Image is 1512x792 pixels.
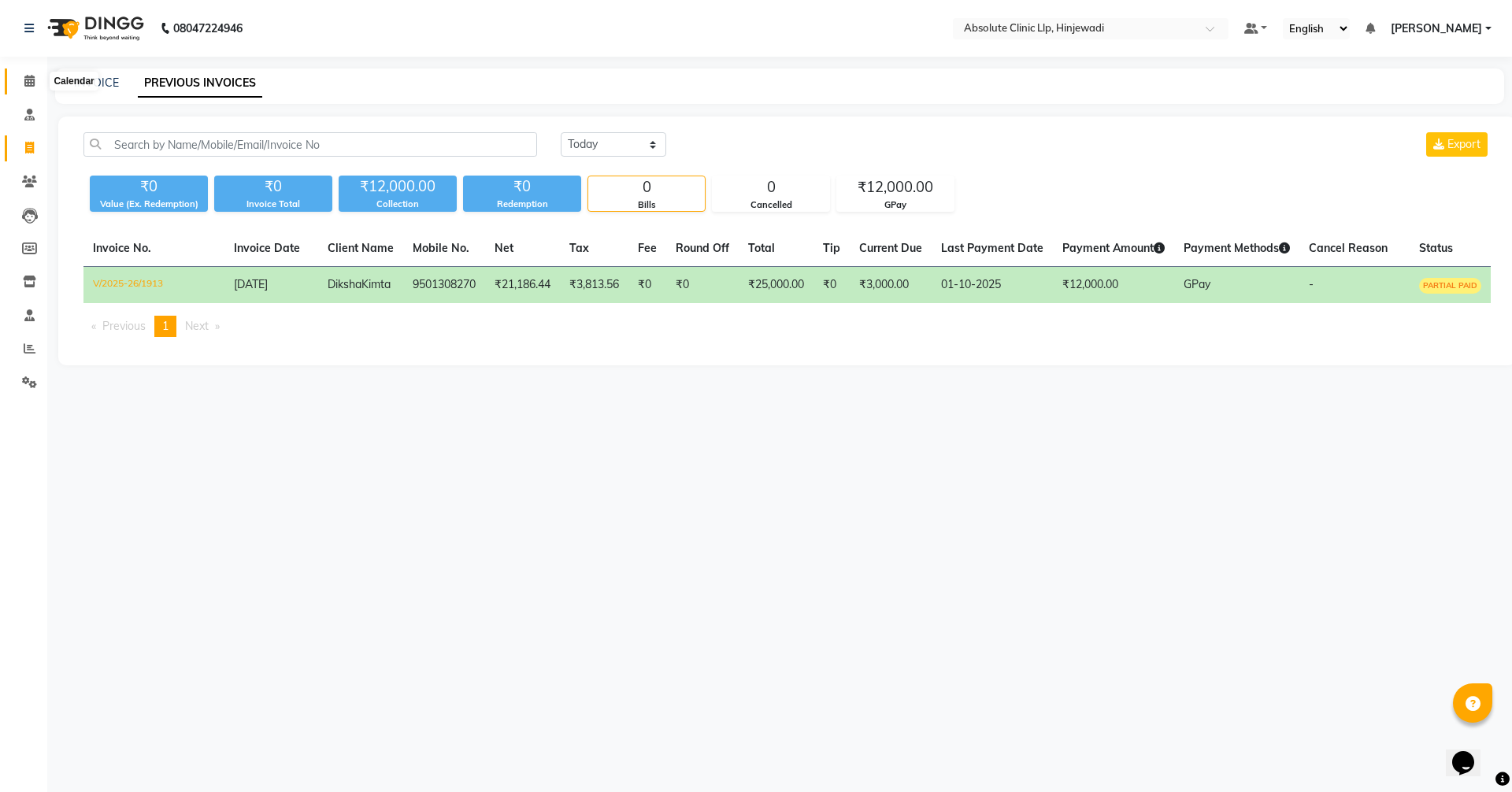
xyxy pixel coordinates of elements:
[93,241,151,255] span: Invoice No.
[739,267,813,304] td: ₹25,000.00
[1446,729,1496,776] iframe: chat widget
[1309,277,1314,291] span: -
[569,241,589,255] span: Tax
[328,277,361,291] span: Diksha
[83,316,1491,337] nav: Pagination
[560,267,628,304] td: ₹3,813.56
[185,319,209,333] span: Next
[83,267,224,304] td: V/2025-26/1913
[713,176,829,198] div: 0
[234,277,268,291] span: [DATE]
[485,267,560,304] td: ₹21,186.44
[1419,278,1481,294] span: PARTIAL PAID
[214,176,332,198] div: ₹0
[214,198,332,211] div: Invoice Total
[813,267,850,304] td: ₹0
[1426,132,1488,157] button: Export
[859,241,922,255] span: Current Due
[1309,241,1388,255] span: Cancel Reason
[403,267,485,304] td: 9501308270
[102,319,146,333] span: Previous
[1184,277,1210,291] span: GPay
[666,267,739,304] td: ₹0
[361,277,391,291] span: Kimta
[713,198,829,212] div: Cancelled
[138,69,262,98] a: PREVIOUS INVOICES
[748,241,775,255] span: Total
[1062,241,1165,255] span: Payment Amount
[40,6,148,50] img: logo
[1184,241,1290,255] span: Payment Methods
[50,72,98,91] div: Calendar
[837,176,954,198] div: ₹12,000.00
[1053,267,1174,304] td: ₹12,000.00
[83,132,537,157] input: Search by Name/Mobile/Email/Invoice No
[837,198,954,212] div: GPay
[1391,20,1482,37] span: [PERSON_NAME]
[1419,241,1453,255] span: Status
[173,6,243,50] b: 08047224946
[850,267,932,304] td: ₹3,000.00
[339,176,457,198] div: ₹12,000.00
[588,176,705,198] div: 0
[463,198,581,211] div: Redemption
[463,176,581,198] div: ₹0
[90,198,208,211] div: Value (Ex. Redemption)
[941,241,1043,255] span: Last Payment Date
[823,241,840,255] span: Tip
[339,198,457,211] div: Collection
[1447,137,1480,151] span: Export
[162,319,169,333] span: 1
[588,198,705,212] div: Bills
[628,267,666,304] td: ₹0
[638,241,657,255] span: Fee
[676,241,729,255] span: Round Off
[234,241,300,255] span: Invoice Date
[495,241,513,255] span: Net
[90,176,208,198] div: ₹0
[413,241,469,255] span: Mobile No.
[328,241,394,255] span: Client Name
[932,267,1053,304] td: 01-10-2025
